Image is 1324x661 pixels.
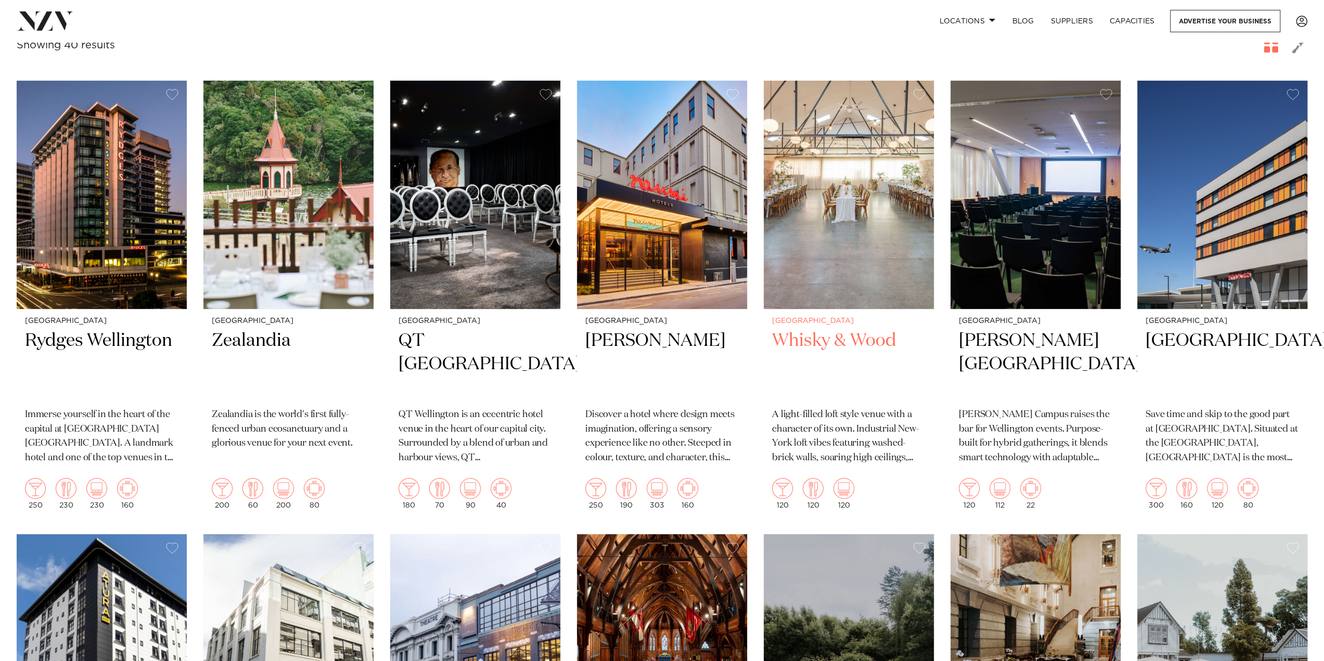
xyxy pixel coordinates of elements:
div: 200 [273,478,294,509]
img: meeting.png [491,478,511,499]
img: Rātā Cafe at Zealandia [203,81,374,309]
div: Showing 40 results [17,37,115,54]
img: cocktail.png [1146,478,1166,499]
h2: [PERSON_NAME] [585,329,739,399]
img: theatre.png [86,478,107,499]
img: meeting.png [1020,478,1041,499]
p: [PERSON_NAME] Campus raises the bar for Wellington events. Purpose-built for hybrid gatherings, i... [959,408,1112,466]
a: [GEOGRAPHIC_DATA] Rydges Wellington Immerse yourself in the heart of the capital at [GEOGRAPHIC_D... [17,81,187,517]
img: dining.png [1176,478,1197,499]
div: 250 [585,478,606,509]
a: Locations [931,10,1004,32]
div: 90 [460,478,481,509]
div: 300 [1146,478,1166,509]
p: Immerse yourself in the heart of the capital at [GEOGRAPHIC_DATA] [GEOGRAPHIC_DATA]. A landmark h... [25,408,178,466]
h2: Whisky & Wood [772,329,925,399]
div: 190 [616,478,637,509]
img: theatre.png [989,478,1010,499]
a: [GEOGRAPHIC_DATA] [PERSON_NAME][GEOGRAPHIC_DATA] [PERSON_NAME] Campus raises the bar for Wellingt... [950,81,1121,517]
div: 120 [959,478,980,509]
h2: [GEOGRAPHIC_DATA] [1146,329,1299,399]
small: [GEOGRAPHIC_DATA] [399,317,552,325]
a: SUPPLIERS [1042,10,1101,32]
a: BLOG [1004,10,1042,32]
a: [GEOGRAPHIC_DATA] [GEOGRAPHIC_DATA] Save time and skip to the good part at [GEOGRAPHIC_DATA]. Sit... [1137,81,1307,517]
div: 80 [1238,478,1258,509]
img: cocktail.png [585,478,606,499]
div: 230 [86,478,107,509]
p: Zealandia is the world's first fully-fenced urban ecosanctuary and a glorious venue for your next... [212,408,365,451]
div: 160 [117,478,138,509]
img: dining.png [56,478,76,499]
div: 22 [1020,478,1041,509]
img: theatre.png [833,478,854,499]
div: 120 [833,478,854,509]
div: 40 [491,478,511,509]
a: [GEOGRAPHIC_DATA] QT [GEOGRAPHIC_DATA] QT Wellington is an eccentric hotel venue in the heart of ... [390,81,560,517]
div: 200 [212,478,233,509]
small: [GEOGRAPHIC_DATA] [25,317,178,325]
div: 120 [1207,478,1228,509]
img: dining.png [803,478,824,499]
img: meeting.png [1238,478,1258,499]
img: theatre.png [460,478,481,499]
img: cocktail.png [399,478,419,499]
img: meeting.png [304,478,325,499]
img: theatre.png [1207,478,1228,499]
div: 120 [803,478,824,509]
div: 250 [25,478,46,509]
img: cocktail.png [959,478,980,499]
div: 160 [1176,478,1197,509]
img: theatre.png [647,478,667,499]
a: Advertise your business [1170,10,1280,32]
small: [GEOGRAPHIC_DATA] [772,317,925,325]
img: cocktail.png [772,478,793,499]
img: dining.png [242,478,263,499]
img: dining.png [616,478,637,499]
small: [GEOGRAPHIC_DATA] [1146,317,1299,325]
div: 120 [772,478,793,509]
img: theatre.png [273,478,294,499]
small: [GEOGRAPHIC_DATA] [959,317,1112,325]
p: Save time and skip to the good part at [GEOGRAPHIC_DATA]. Situated at the [GEOGRAPHIC_DATA], [GEO... [1146,408,1299,466]
img: cocktail.png [212,478,233,499]
img: dining.png [429,478,450,499]
div: 112 [989,478,1010,509]
h2: [PERSON_NAME][GEOGRAPHIC_DATA] [959,329,1112,399]
div: 60 [242,478,263,509]
small: [GEOGRAPHIC_DATA] [585,317,739,325]
img: nzv-logo.png [17,11,73,30]
img: meeting.png [117,478,138,499]
p: QT Wellington is an eccentric hotel venue in the heart of our capital city. Surrounded by a blend... [399,408,552,466]
a: [GEOGRAPHIC_DATA] [PERSON_NAME] Discover a hotel where design meets imagination, offering a senso... [577,81,747,517]
h2: Zealandia [212,329,365,399]
h2: QT [GEOGRAPHIC_DATA] [399,329,552,399]
div: 70 [429,478,450,509]
div: 230 [56,478,76,509]
div: 160 [677,478,698,509]
small: [GEOGRAPHIC_DATA] [212,317,365,325]
div: 303 [647,478,667,509]
a: Rātā Cafe at Zealandia [GEOGRAPHIC_DATA] Zealandia Zealandia is the world's first fully-fenced ur... [203,81,374,517]
div: 180 [399,478,419,509]
a: Capacities [1101,10,1163,32]
a: [GEOGRAPHIC_DATA] Whisky & Wood A light-filled loft style venue with a character of its own. Indu... [764,81,934,517]
img: cocktail.png [25,478,46,499]
div: 80 [304,478,325,509]
p: Discover a hotel where design meets imagination, offering a sensory experience like no other. Ste... [585,408,739,466]
p: A light-filled loft style venue with a character of its own. Industrial New-York loft vibes featu... [772,408,925,466]
img: meeting.png [677,478,698,499]
h2: Rydges Wellington [25,329,178,399]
